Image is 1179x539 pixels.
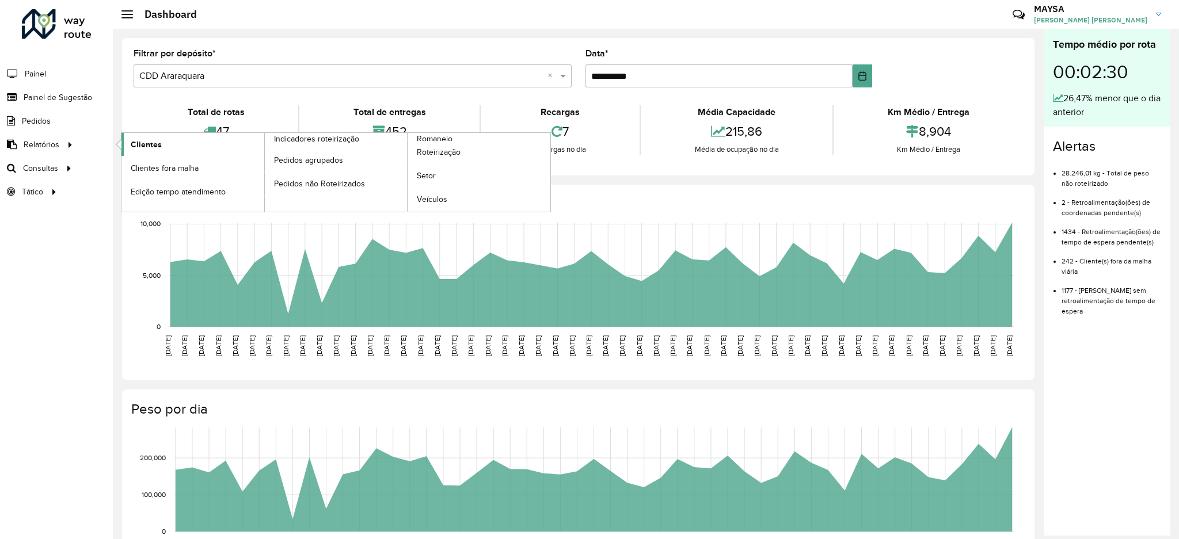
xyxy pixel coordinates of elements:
a: Romaneio [265,133,551,212]
text: 200,000 [140,454,166,461]
a: Pedidos agrupados [265,148,408,171]
div: 7 [484,119,637,144]
label: Filtrar por depósito [134,47,216,60]
text: [DATE] [636,335,643,356]
h3: MAYSA [1034,3,1147,14]
div: 215,86 [644,119,830,144]
span: Clear all [547,69,557,83]
div: Média de ocupação no dia [644,144,830,155]
span: Pedidos [22,115,51,127]
div: Média Capacidade [644,105,830,119]
text: [DATE] [282,335,290,356]
text: [DATE] [568,335,576,356]
text: [DATE] [181,335,188,356]
text: [DATE] [922,335,929,356]
text: 10,000 [140,220,161,228]
div: Km Médio / Entrega [836,105,1020,119]
span: Painel [25,68,46,80]
text: [DATE] [787,335,794,356]
div: 8,904 [836,119,1020,144]
div: Total de entregas [302,105,477,119]
text: [DATE] [366,335,374,356]
span: Consultas [23,162,58,174]
h4: Capacidade por dia [131,196,1023,213]
text: [DATE] [164,335,172,356]
text: [DATE] [703,335,710,356]
div: 452 [302,119,477,144]
div: Tempo médio por rota [1053,37,1161,52]
a: Veículos [408,188,550,211]
span: Veículos [417,193,447,205]
li: 1177 - [PERSON_NAME] sem retroalimentação de tempo de espera [1062,277,1161,316]
text: [DATE] [820,335,828,356]
text: [DATE] [736,335,744,356]
text: [DATE] [332,335,340,356]
div: 26,47% menor que o dia anterior [1053,91,1161,119]
h4: Peso por dia [131,401,1023,418]
text: [DATE] [501,335,508,356]
text: [DATE] [265,335,272,356]
text: [DATE] [602,335,609,356]
text: [DATE] [652,335,660,356]
text: [DATE] [400,335,407,356]
text: [DATE] [955,335,963,356]
span: Clientes [131,139,162,151]
text: [DATE] [618,335,626,356]
label: Data [585,47,608,60]
li: 1434 - Retroalimentação(ões) de tempo de espera pendente(s) [1062,218,1161,247]
text: 5,000 [143,272,161,279]
text: [DATE] [215,335,222,356]
text: [DATE] [770,335,778,356]
span: Pedidos não Roteirizados [274,178,365,190]
text: [DATE] [433,335,441,356]
div: Recargas no dia [484,144,637,155]
text: [DATE] [871,335,878,356]
text: [DATE] [349,335,357,356]
text: [DATE] [450,335,458,356]
button: Choose Date [853,64,873,87]
span: [PERSON_NAME] [PERSON_NAME] [1034,15,1147,25]
span: Romaneio [417,133,452,145]
text: [DATE] [315,335,323,356]
text: [DATE] [720,335,727,356]
text: [DATE] [231,335,239,356]
text: [DATE] [938,335,946,356]
h2: Dashboard [133,8,197,21]
a: Clientes [121,133,264,156]
text: [DATE] [753,335,760,356]
span: Tático [22,186,43,198]
text: [DATE] [686,335,693,356]
div: Recargas [484,105,637,119]
div: Total de rotas [136,105,295,119]
text: 0 [162,527,166,535]
text: [DATE] [518,335,525,356]
text: [DATE] [804,335,811,356]
span: Clientes fora malha [131,162,199,174]
text: [DATE] [484,335,492,356]
span: Roteirização [417,146,461,158]
a: Edição tempo atendimento [121,180,264,203]
a: Clientes fora malha [121,156,264,179]
text: [DATE] [197,335,205,356]
span: Pedidos agrupados [274,154,343,166]
text: [DATE] [417,335,424,356]
span: Indicadores roteirização [274,133,359,145]
text: [DATE] [1006,335,1013,356]
a: Contato Rápido [1006,2,1031,27]
a: Indicadores roteirização [121,133,408,212]
a: Pedidos não Roteirizados [265,172,408,195]
li: 242 - Cliente(s) fora da malha viária [1062,247,1161,277]
text: [DATE] [989,335,997,356]
text: [DATE] [552,335,559,356]
text: [DATE] [854,335,862,356]
div: 47 [136,119,295,144]
h4: Alertas [1053,138,1161,155]
text: [DATE] [888,335,895,356]
text: [DATE] [838,335,845,356]
span: Relatórios [24,139,59,151]
li: 2 - Retroalimentação(ões) de coordenadas pendente(s) [1062,189,1161,218]
span: Setor [417,170,436,182]
text: [DATE] [248,335,256,356]
div: Km Médio / Entrega [836,144,1020,155]
text: [DATE] [585,335,592,356]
